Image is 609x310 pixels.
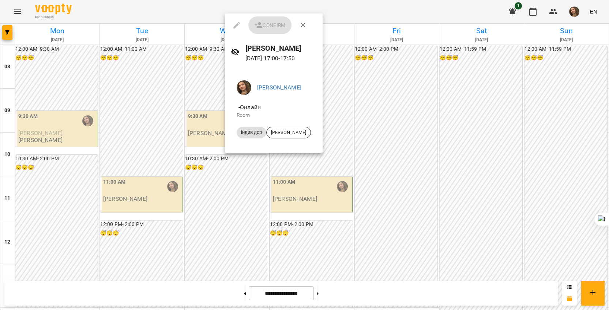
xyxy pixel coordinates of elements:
a: [PERSON_NAME] [257,84,301,91]
span: - Онлайн [237,104,262,111]
p: Room [237,112,311,119]
span: [PERSON_NAME] [267,129,311,136]
img: e02786069a979debee2ecc2f3beb162c.jpeg [237,80,251,95]
span: індив дор [237,129,266,136]
div: [PERSON_NAME] [266,127,311,138]
h6: [PERSON_NAME] [245,43,317,54]
p: [DATE] 17:00 - 17:50 [245,54,317,63]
